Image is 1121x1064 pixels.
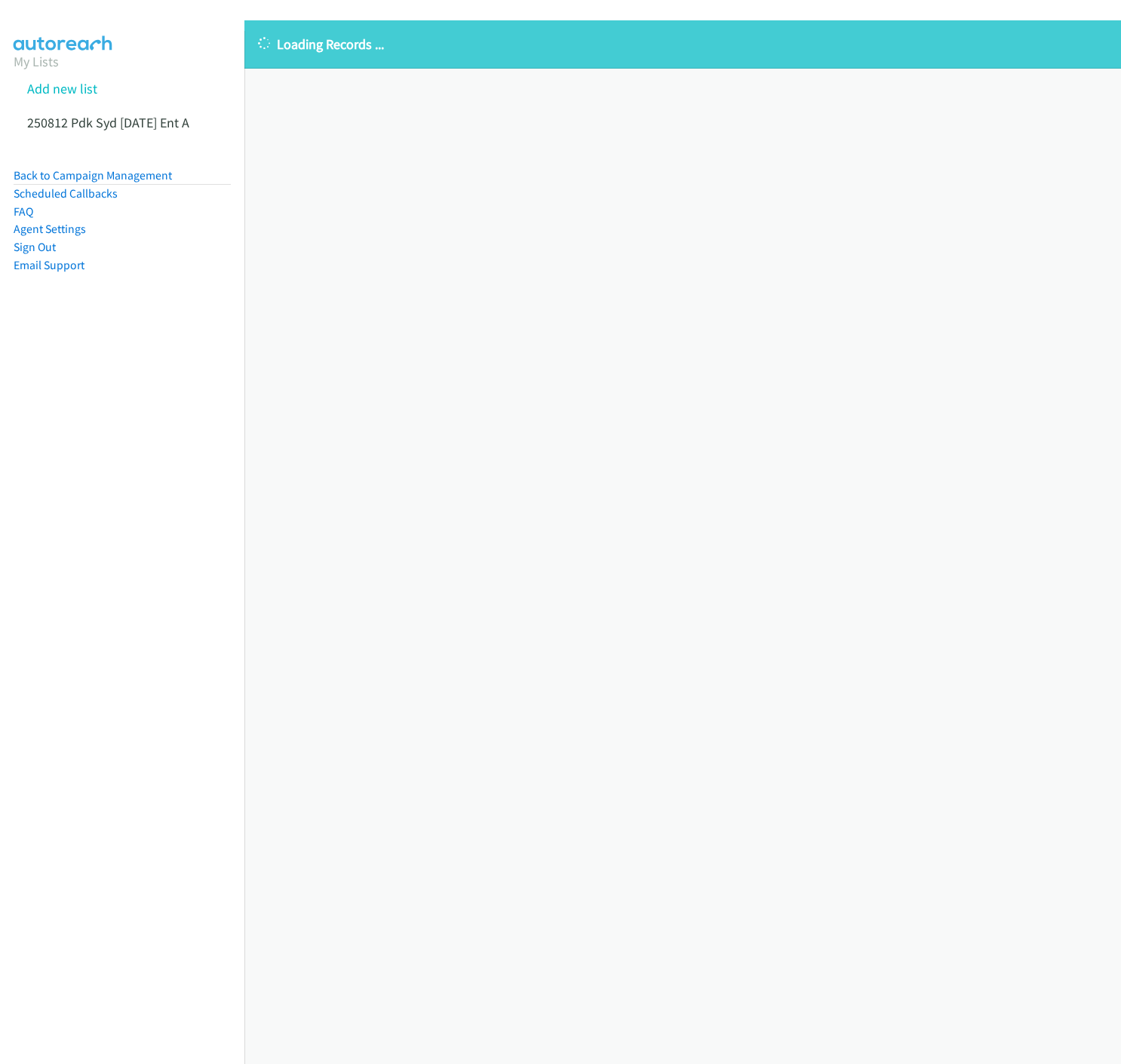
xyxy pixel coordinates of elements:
p: Loading Records ... [258,34,1107,54]
a: My Lists [14,53,59,70]
a: Back to Campaign Management [14,168,172,182]
a: Sign Out [14,240,56,254]
a: FAQ [14,204,33,219]
a: Email Support [14,258,84,272]
a: 250812 Pdk Syd [DATE] Ent A [27,114,189,131]
a: Add new list [27,80,97,97]
a: Agent Settings [14,222,86,236]
a: Scheduled Callbacks [14,186,118,201]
